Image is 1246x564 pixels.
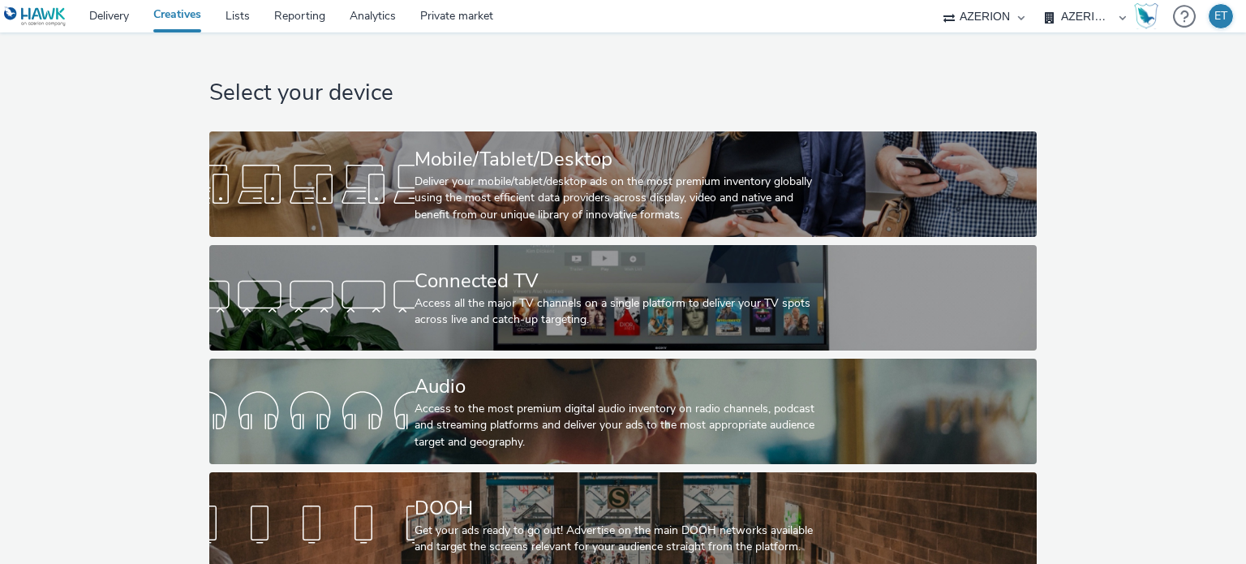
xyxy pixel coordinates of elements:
div: Access to the most premium digital audio inventory on radio channels, podcast and streaming platf... [415,401,825,450]
img: undefined Logo [4,6,67,27]
a: AudioAccess to the most premium digital audio inventory on radio channels, podcast and streaming ... [209,359,1036,464]
div: Audio [415,372,825,401]
div: ET [1214,4,1227,28]
div: DOOH [415,494,825,523]
div: Access all the major TV channels on a single platform to deliver your TV spots across live and ca... [415,295,825,329]
a: Mobile/Tablet/DesktopDeliver your mobile/tablet/desktop ads on the most premium inventory globall... [209,131,1036,237]
h1: Select your device [209,78,1036,109]
div: Deliver your mobile/tablet/desktop ads on the most premium inventory globally using the most effi... [415,174,825,223]
div: Mobile/Tablet/Desktop [415,145,825,174]
img: Hawk Academy [1134,3,1158,29]
a: Hawk Academy [1134,3,1165,29]
div: Get your ads ready to go out! Advertise on the main DOOH networks available and target the screen... [415,523,825,556]
div: Connected TV [415,267,825,295]
a: Connected TVAccess all the major TV channels on a single platform to deliver your TV spots across... [209,245,1036,351]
